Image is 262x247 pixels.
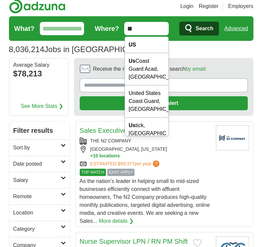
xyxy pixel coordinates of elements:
button: Create alert [80,96,248,110]
a: See More Stats ❯ [21,102,63,110]
div: $78,213 [13,68,64,80]
a: Sales Executive [80,127,127,134]
button: Add to favorite jobs [193,239,202,247]
h2: Filter results [9,122,70,139]
div: tick, [GEOGRAPHIC_DATA] [125,118,169,142]
label: Where? [95,24,119,34]
h2: Sort by [13,144,61,152]
a: Remote [9,188,70,205]
h2: Remote [13,193,61,201]
div: Coast Guard Acad, [GEOGRAPHIC_DATA] [125,53,169,85]
a: Date posted [9,156,70,172]
a: Employers [228,2,253,10]
h2: Location [13,209,61,217]
span: Search [196,22,213,35]
div: Average Salary [13,62,64,68]
a: Register [199,2,218,10]
a: Advanced [224,22,248,35]
h1: Jobs in [GEOGRAPHIC_DATA] [9,45,155,54]
span: Receive the newest jobs for this search : [93,65,207,73]
span: As the nation’s leader in helping small to mid-sized businesses efficiently connect with affluent... [80,178,210,224]
a: Login [180,2,193,10]
a: Nurse Supervisor LPN / RN PM Shift [80,238,188,245]
strong: US [129,42,136,47]
a: Category [9,221,70,237]
label: What? [14,24,35,34]
div: THE N2 COMPANY [80,137,211,144]
span: $99,377 [118,161,134,166]
a: ESTIMATED:$99,377per year? [90,160,161,167]
span: ? [153,160,159,167]
div: United States Coast Guard, [GEOGRAPHIC_DATA] [125,85,169,118]
span: EASY APPLY [107,169,134,176]
a: Sort by [9,139,70,156]
a: Location [9,205,70,221]
strong: Us [129,123,135,128]
a: by email [185,66,205,72]
button: Search [179,22,219,36]
h2: Salary [13,176,61,184]
span: 8,036,214 [9,43,44,55]
a: More details ❯ [99,217,133,225]
strong: Us [129,58,135,64]
img: Company logo [216,125,249,150]
span: + [90,153,93,159]
button: +10 locations [90,153,211,159]
span: TOP MATCH [80,169,106,176]
div: [GEOGRAPHIC_DATA], [US_STATE] [80,146,211,159]
h2: Category [13,225,61,233]
h2: Date posted [13,160,61,168]
a: Salary [9,172,70,188]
